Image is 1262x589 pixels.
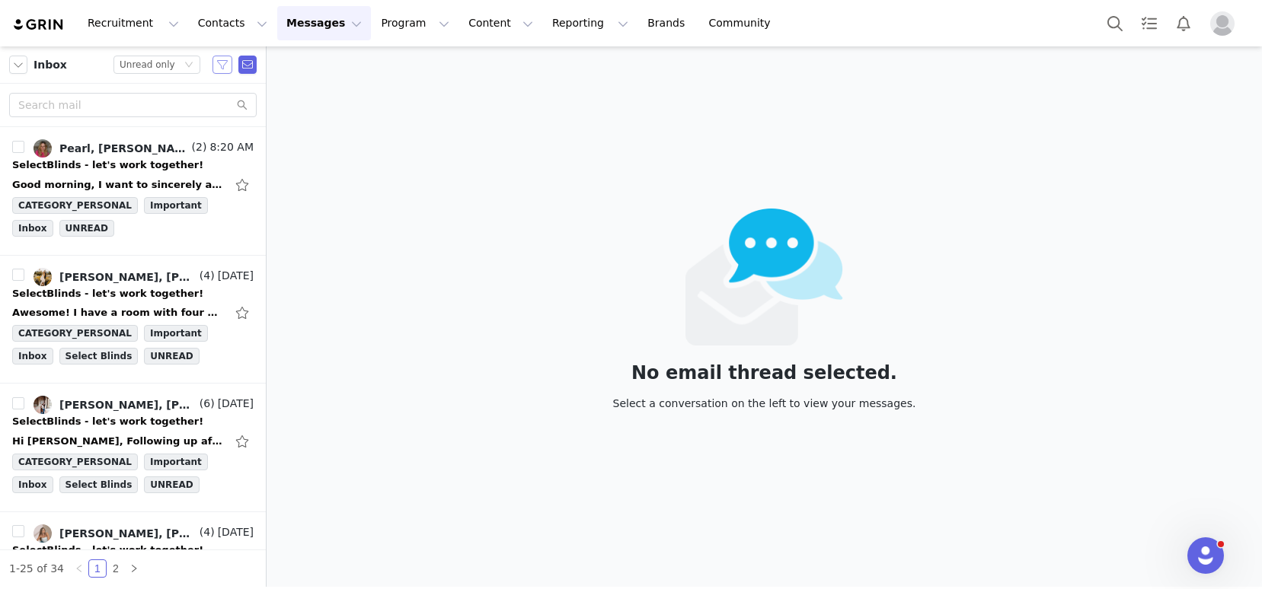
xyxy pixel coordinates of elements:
img: fcfaebdf-979e-4925-a592-7ff1311c5de2.jpg [34,268,52,286]
div: Hi Kelsey, Following up after reading more carefully here - I am seeing no proposed deliverables,... [12,434,225,449]
i: icon: right [129,564,139,573]
div: [PERSON_NAME], [PERSON_NAME] [59,271,196,283]
button: Reporting [543,6,637,40]
span: Inbox [12,348,53,365]
button: Recruitment [78,6,188,40]
div: Good morning, I want to sincerely apologize for being behind on our project / communication / coo... [12,177,225,193]
li: 1-25 of 34 [9,559,64,578]
a: Pearl, [PERSON_NAME], [PERSON_NAME] [34,139,189,158]
a: Tasks [1133,6,1166,40]
span: Inbox [12,220,53,237]
span: UNREAD [144,476,199,493]
li: Next Page [125,559,143,578]
div: No email thread selected. [613,365,916,381]
span: (6) [196,396,215,412]
li: Previous Page [70,559,88,578]
div: Unread only [120,56,175,73]
div: SelectBlinds - let's work together! [12,543,203,558]
li: 1 [88,559,107,578]
iframe: Intercom live chat [1187,537,1224,574]
div: SelectBlinds - let's work together! [12,286,203,301]
span: (4) [196,524,215,540]
span: (4) [196,268,215,284]
img: 90eb7b86-6ec4-4d4a-8d54-022035474a4b--s.jpg [34,139,52,158]
span: Inbox [12,476,53,493]
a: Community [700,6,787,40]
a: [PERSON_NAME], [PERSON_NAME] [34,524,196,543]
span: CATEGORY_PERSONAL [12,454,138,470]
button: Search [1098,6,1132,40]
button: Notifications [1167,6,1200,40]
button: Messages [277,6,371,40]
button: Program [372,6,458,40]
a: Brands [638,6,698,40]
span: Select Blinds [59,348,139,365]
span: Important [144,454,208,470]
i: icon: search [237,100,248,110]
a: 2 [107,560,124,577]
i: icon: left [75,564,84,573]
div: [PERSON_NAME], [PERSON_NAME], Kora D'attellis, [PERSON_NAME], [PERSON_NAME], [PERSON_NAME] [59,399,196,411]
input: Search mail [9,93,257,117]
span: UNREAD [59,220,114,237]
button: Contacts [189,6,276,40]
a: 1 [89,560,106,577]
span: CATEGORY_PERSONAL [12,197,138,214]
a: [PERSON_NAME], [PERSON_NAME] [34,268,196,286]
span: Inbox [34,57,67,73]
img: e4b483a3-d320-4674-a3cb-dee2904f1c52--s.jpg [34,396,52,414]
a: [PERSON_NAME], [PERSON_NAME], Kora D'attellis, [PERSON_NAME], [PERSON_NAME], [PERSON_NAME] [34,396,196,414]
li: 2 [107,559,125,578]
span: (2) [189,139,207,155]
span: Send Email [238,56,257,74]
div: Pearl, [PERSON_NAME], [PERSON_NAME] [59,142,189,154]
span: UNREAD [144,348,199,365]
img: placeholder-profile.jpg [1210,11,1235,36]
div: Awesome! I have a room with four windows that I would love to remodel with the blinds. Please let... [12,305,225,320]
div: SelectBlinds - let's work together! [12,414,203,429]
span: Important [144,325,208,342]
div: Select a conversation on the left to view your messages. [613,395,916,412]
span: CATEGORY_PERSONAL [12,325,138,342]
div: [PERSON_NAME], [PERSON_NAME] [59,527,196,540]
i: icon: down [184,60,193,71]
button: Profile [1201,11,1250,36]
img: emails-empty2x.png [685,209,843,345]
span: Select Blinds [59,476,139,493]
span: Important [144,197,208,214]
button: Content [459,6,542,40]
img: grin logo [12,18,65,32]
img: fc248443-1854-49aa-9f89-cb9c8a45b3fe.jpg [34,524,52,543]
div: SelectBlinds - let's work together! [12,158,203,173]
